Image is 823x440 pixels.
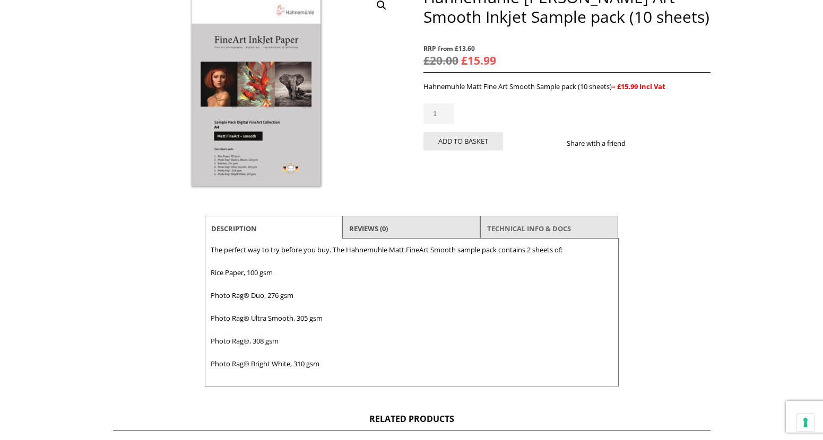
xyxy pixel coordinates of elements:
span: £ [461,53,467,68]
span: £ [423,53,430,68]
a: TECHNICAL INFO & DOCS [487,219,571,238]
strong: – £15.99 Incl Vat [612,82,665,91]
img: email sharing button [664,139,672,147]
p: Share with a friend [567,137,638,149]
button: Your consent preferences for tracking technologies [796,413,815,432]
bdi: 15.99 [461,53,496,68]
p: Rice Paper, 100 gsm [211,267,613,279]
p: The perfect way to try before you buy. The Hahnemuhle Matt FineArt Smooth sample pack contains 2 ... [211,244,613,256]
p: Hahnemuhle Matt Fine Art Smooth Sample pack (10 sheets) [423,81,710,93]
span: RRP from £13.60 [423,42,710,55]
h2: Related products [113,413,711,430]
p: Photo Rag® Duo, 276 gsm [211,289,613,302]
p: Photo Rag®, 308 gsm [211,335,613,347]
p: Photo Rag® Ultra Smooth, 305 gsm [211,312,613,324]
bdi: 20.00 [423,53,458,68]
input: Product quantity [423,103,454,124]
img: facebook sharing button [638,139,647,147]
img: twitter sharing button [651,139,660,147]
a: Reviews (0) [349,219,388,238]
button: Add to basket [423,132,503,151]
p: Photo Rag® Bright White, 310 gsm [211,358,613,370]
a: Description [211,219,257,238]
